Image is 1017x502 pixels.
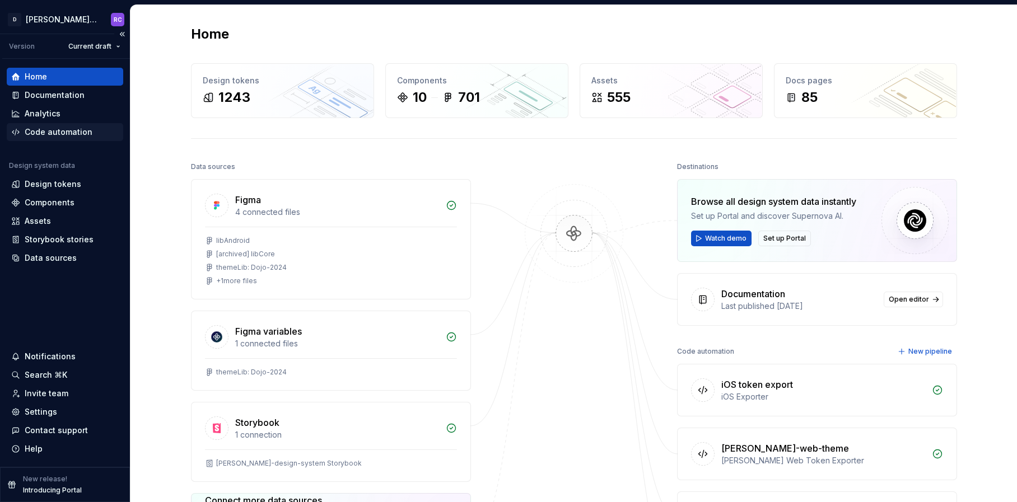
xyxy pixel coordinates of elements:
[26,14,97,25] div: [PERSON_NAME]-design-system
[721,391,925,402] div: iOS Exporter
[7,421,123,439] button: Contact support
[191,159,235,175] div: Data sources
[25,443,43,454] div: Help
[25,406,57,417] div: Settings
[216,263,287,272] div: themeLib: Dojo-2024
[25,197,74,208] div: Components
[191,63,374,118] a: Design tokens1243
[7,194,123,212] a: Components
[397,75,557,86] div: Components
[25,179,81,190] div: Design tokens
[7,440,123,458] button: Help
[889,295,929,304] span: Open editor
[25,126,92,138] div: Code automation
[191,402,471,482] a: Storybook1 connection[PERSON_NAME]-design-system Storybook
[25,351,76,362] div: Notifications
[721,442,849,455] div: [PERSON_NAME]-web-theme
[7,212,123,230] a: Assets
[235,207,439,218] div: 4 connected files
[216,368,287,377] div: themeLib: Dojo-2024
[7,249,123,267] a: Data sources
[7,105,123,123] a: Analytics
[25,90,85,101] div: Documentation
[7,348,123,365] button: Notifications
[758,231,811,246] button: Set up Portal
[2,7,128,31] button: D[PERSON_NAME]-design-systemRC
[721,455,925,466] div: [PERSON_NAME] Web Token Exporter
[218,88,250,106] div: 1243
[385,63,568,118] a: Components10701
[216,236,250,245] div: libAndroid
[25,252,77,264] div: Data sources
[114,15,122,24] div: RC
[216,276,257,285] div: + 1 more files
[68,42,111,51] span: Current draft
[191,311,471,391] a: Figma variables1 connected filesthemeLib: Dojo-2024
[235,193,261,207] div: Figma
[677,159,719,175] div: Destinations
[25,388,68,399] div: Invite team
[7,231,123,248] a: Storybook stories
[63,39,125,54] button: Current draft
[894,344,957,359] button: New pipeline
[774,63,957,118] a: Docs pages85
[9,42,35,51] div: Version
[691,231,752,246] button: Watch demo
[801,88,818,106] div: 85
[7,123,123,141] a: Code automation
[786,75,945,86] div: Docs pages
[607,88,631,106] div: 555
[7,403,123,421] a: Settings
[7,86,123,104] a: Documentation
[7,384,123,402] a: Invite team
[721,301,877,312] div: Last published [DATE]
[721,378,793,391] div: iOS token export
[7,68,123,86] a: Home
[25,215,51,227] div: Assets
[25,108,60,119] div: Analytics
[413,88,427,106] div: 10
[23,486,82,495] p: Introducing Portal
[691,195,856,208] div: Browse all design system data instantly
[25,234,94,245] div: Storybook stories
[884,292,943,307] a: Open editor
[7,366,123,384] button: Search ⌘K
[9,161,75,170] div: Design system data
[591,75,751,86] div: Assets
[580,63,763,118] a: Assets555
[25,369,67,381] div: Search ⌘K
[203,75,362,86] div: Design tokens
[235,325,302,338] div: Figma variables
[235,429,439,440] div: 1 connection
[763,234,806,243] span: Set up Portal
[691,210,856,222] div: Set up Portal and discover Supernova AI.
[235,416,279,429] div: Storybook
[23,475,67,484] p: New release!
[721,287,785,301] div: Documentation
[8,13,21,26] div: D
[235,338,439,349] div: 1 connected files
[191,179,471,299] a: Figma4 connected fileslibAndroid[archived] libCorethemeLib: Dojo-2024+1more files
[216,459,362,468] div: [PERSON_NAME]-design-system Storybook
[25,425,88,436] div: Contact support
[458,88,480,106] div: 701
[114,26,130,42] button: Collapse sidebar
[908,347,952,356] span: New pipeline
[216,250,275,259] div: [archived] libCore
[7,175,123,193] a: Design tokens
[25,71,47,82] div: Home
[191,25,229,43] h2: Home
[677,344,734,359] div: Code automation
[705,234,747,243] span: Watch demo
